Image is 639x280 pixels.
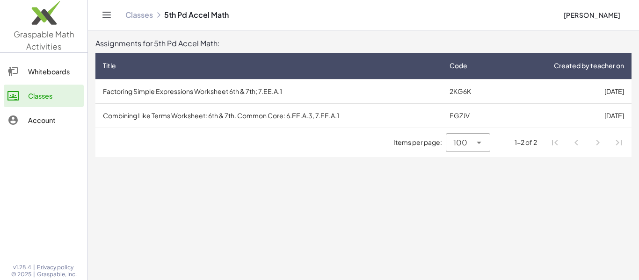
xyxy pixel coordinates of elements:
[95,38,632,49] div: Assignments for 5th Pd Accel Math:
[4,109,84,131] a: Account
[95,79,442,103] td: Factoring Simple Expressions Worksheet 6th & 7th; 7.EE.A.1
[4,85,84,107] a: Classes
[4,60,84,83] a: Whiteboards
[13,264,31,271] span: v1.28.4
[37,264,77,271] a: Privacy policy
[515,137,537,147] div: 1-2 of 2
[14,29,74,51] span: Graspable Math Activities
[37,271,77,278] span: Graspable, Inc.
[28,66,80,77] div: Whiteboards
[28,90,80,101] div: Classes
[453,137,467,148] span: 100
[442,103,501,128] td: EGZJV
[501,103,632,128] td: [DATE]
[33,264,35,271] span: |
[33,271,35,278] span: |
[95,103,442,128] td: Combining Like Terms Worksheet: 6th & 7th. Common Core: 6.EE.A.3, 7.EE.A.1
[393,137,446,147] span: Items per page:
[442,79,501,103] td: 2KG6K
[545,132,630,153] nav: Pagination Navigation
[125,10,153,20] a: Classes
[11,271,31,278] span: © 2025
[103,61,116,71] span: Title
[556,7,628,23] button: [PERSON_NAME]
[501,79,632,103] td: [DATE]
[450,61,467,71] span: Code
[99,7,114,22] button: Toggle navigation
[28,115,80,126] div: Account
[563,11,620,19] span: [PERSON_NAME]
[554,61,624,71] span: Created by teacher on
